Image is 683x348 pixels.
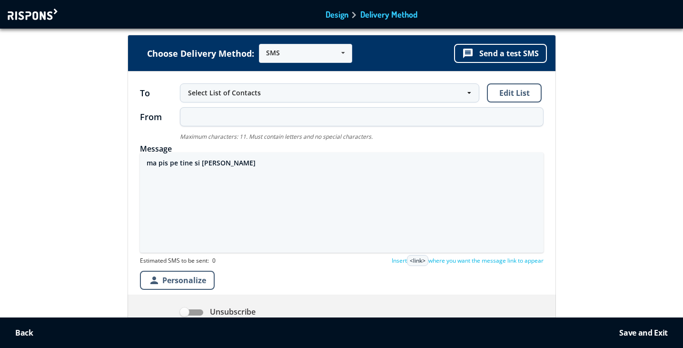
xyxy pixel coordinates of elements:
[140,145,544,153] div: Message
[212,256,216,266] span: 0
[180,307,256,317] label: Unsubscribe
[140,113,180,121] div: From
[462,48,474,59] i: message
[140,271,215,290] button: personPersonalize
[188,88,462,98] div: Select List of Contacts
[407,255,428,266] span: <link>
[619,328,668,338] div: Save and Exit
[140,256,216,266] span: Estimated SMS to be sent:
[360,10,417,19] a: Delivery Method
[140,153,544,253] textarea: ma pis pe tine si [PERSON_NAME]
[266,50,280,56] div: SMS
[454,44,547,63] button: messageSend a test SMS
[140,88,180,98] span: To
[15,328,33,338] span: Back
[147,49,254,58] span: Choose Delivery Method:
[487,83,542,102] button: Edit List
[326,10,348,19] a: Design
[180,133,544,140] div: Maximum characters: 11. Must contain letters and no special characters.
[148,275,160,286] i: person
[392,255,544,266] p: Insert where you want the message link to appear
